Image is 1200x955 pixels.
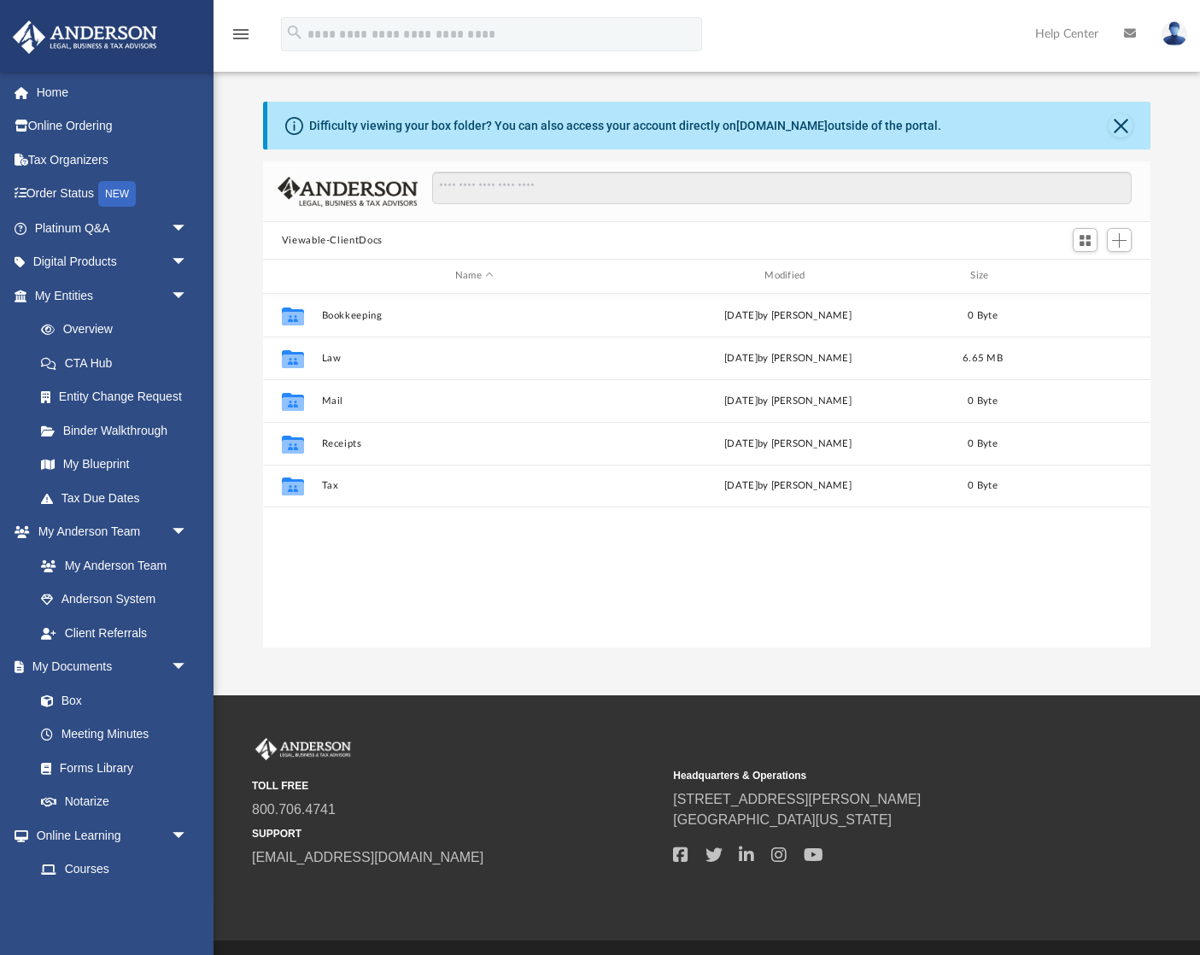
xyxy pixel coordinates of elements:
[12,278,214,313] a: My Entitiesarrow_drop_down
[171,211,205,246] span: arrow_drop_down
[673,792,921,806] a: [STREET_ADDRESS][PERSON_NAME]
[321,480,627,491] button: Tax
[1109,114,1133,138] button: Close
[321,353,627,364] button: Law
[673,812,892,827] a: [GEOGRAPHIC_DATA][US_STATE]
[635,308,940,323] div: [DATE] by [PERSON_NAME]
[24,583,205,617] a: Anderson System
[282,233,383,249] button: Viewable-ClientDocs
[12,109,214,144] a: Online Ordering
[1107,228,1133,252] button: Add
[12,75,214,109] a: Home
[12,177,214,212] a: Order StatusNEW
[24,548,196,583] a: My Anderson Team
[271,268,313,284] div: id
[171,650,205,685] span: arrow_drop_down
[948,268,1016,284] div: Size
[24,751,196,785] a: Forms Library
[24,413,214,448] a: Binder Walkthrough
[171,818,205,853] span: arrow_drop_down
[24,785,205,819] a: Notarize
[24,616,205,650] a: Client Referrals
[321,310,627,321] button: Bookkeeping
[12,818,205,852] a: Online Learningarrow_drop_down
[24,683,196,718] a: Box
[171,278,205,313] span: arrow_drop_down
[12,245,214,279] a: Digital Productsarrow_drop_down
[736,119,828,132] a: [DOMAIN_NAME]
[1024,268,1144,284] div: id
[432,172,1132,204] input: Search files and folders
[252,850,483,864] a: [EMAIL_ADDRESS][DOMAIN_NAME]
[24,718,205,752] a: Meeting Minutes
[968,481,998,490] span: 0 Byte
[252,738,354,760] img: Anderson Advisors Platinum Portal
[968,395,998,405] span: 0 Byte
[252,802,336,817] a: 800.706.4741
[24,380,214,414] a: Entity Change Request
[968,438,998,448] span: 0 Byte
[635,393,940,408] div: [DATE] by [PERSON_NAME]
[252,778,661,794] small: TOLL FREE
[635,478,940,494] div: [DATE] by [PERSON_NAME]
[1073,228,1098,252] button: Switch to Grid View
[12,143,214,177] a: Tax Organizers
[285,23,304,42] i: search
[24,852,205,887] a: Courses
[171,515,205,550] span: arrow_drop_down
[231,24,251,44] i: menu
[635,268,941,284] div: Modified
[963,353,1003,362] span: 6.65 MB
[24,448,205,482] a: My Blueprint
[321,395,627,407] button: Mail
[321,438,627,449] button: Receipts
[98,181,136,207] div: NEW
[635,436,940,451] div: [DATE] by [PERSON_NAME]
[320,268,627,284] div: Name
[12,650,205,684] a: My Documentsarrow_drop_down
[12,211,214,245] a: Platinum Q&Aarrow_drop_down
[8,21,162,54] img: Anderson Advisors Platinum Portal
[635,350,940,366] div: [DATE] by [PERSON_NAME]
[24,346,214,380] a: CTA Hub
[263,294,1151,647] div: grid
[24,886,196,920] a: Video Training
[171,245,205,280] span: arrow_drop_down
[309,117,941,135] div: Difficulty viewing your box folder? You can also access your account directly on outside of the p...
[12,515,205,549] a: My Anderson Teamarrow_drop_down
[24,481,214,515] a: Tax Due Dates
[24,313,214,347] a: Overview
[1162,21,1187,46] img: User Pic
[252,826,661,841] small: SUPPORT
[968,310,998,319] span: 0 Byte
[673,768,1082,783] small: Headquarters & Operations
[231,32,251,44] a: menu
